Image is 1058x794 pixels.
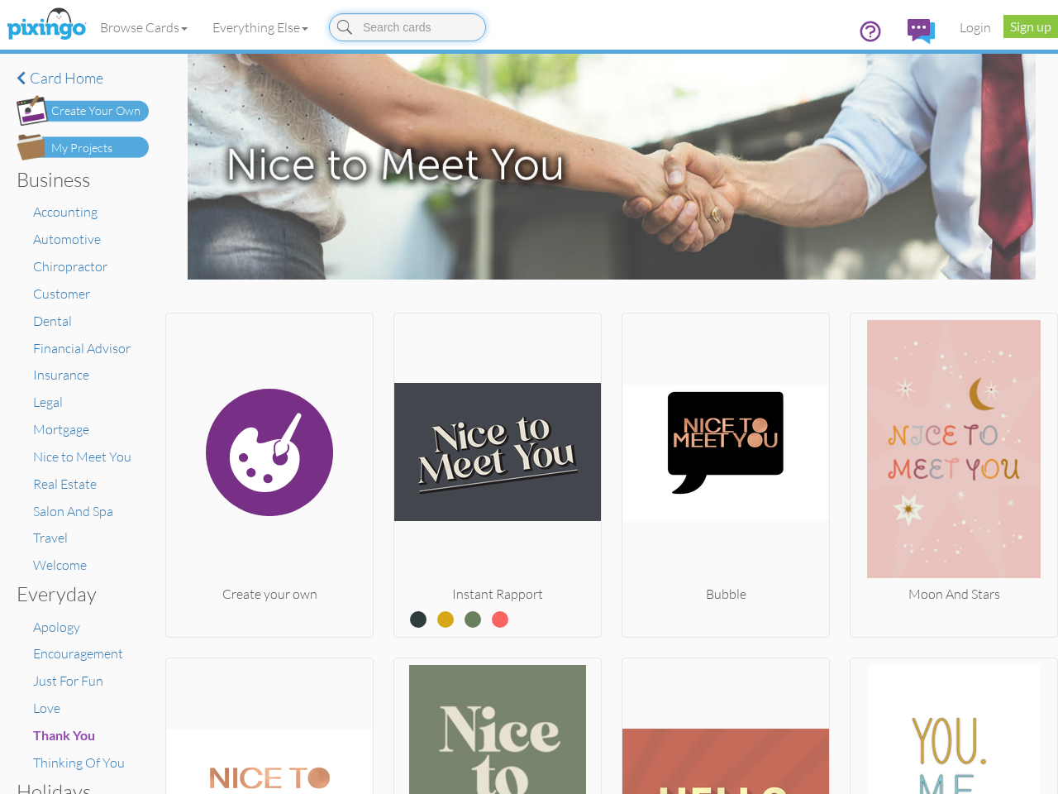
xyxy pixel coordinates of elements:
a: Legal [33,394,63,410]
a: Travel [33,529,68,546]
input: Search cards [329,13,486,41]
a: Login [947,7,1003,48]
a: Thinking Of You [33,754,125,771]
a: Insurance [33,366,89,383]
a: Thank You [33,727,95,744]
img: create-own-button.png [17,95,149,126]
img: pixingo logo [2,4,90,45]
img: comments.svg [908,19,935,44]
a: Apology [33,619,80,635]
a: Nice to Meet You [33,448,131,465]
a: Customer [33,285,90,302]
h3: Business [17,169,136,190]
a: Everything Else [200,7,321,48]
img: 20201015-182829-51e4a9639e9b-250.jpg [851,320,1057,585]
a: Just For Fun [33,672,103,689]
a: Financial Advisor [33,340,131,356]
img: 20190519-053422-a5473d950488-250.jpg [622,320,829,585]
img: nice-to-meet-you.jpg [188,54,1036,280]
div: Bubble [622,585,829,604]
a: Sign up [1003,15,1058,38]
h3: Everyday [17,583,136,605]
a: Welcome [33,557,87,573]
a: Encouragement [33,645,123,662]
div: Instant Rapport [394,585,601,604]
img: 20250527-043656-4a68221cc664-250.jpg [394,320,601,585]
a: Browse Cards [88,7,200,48]
div: Create Your Own [51,103,141,120]
a: Love [33,700,60,716]
a: Accounting [33,203,98,220]
img: my-projects-button.png [17,134,149,160]
img: create.svg [166,320,373,585]
a: Salon And Spa [33,503,113,519]
a: Automotive [33,231,101,247]
div: Create your own [166,585,373,604]
div: My Projects [51,140,112,157]
a: Chiropractor [33,258,107,275]
div: Moon And Stars [851,585,1057,604]
a: Mortgage [33,421,89,438]
a: Dental [33,313,72,329]
a: Real Estate [33,476,97,492]
a: Card home [17,70,149,87]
